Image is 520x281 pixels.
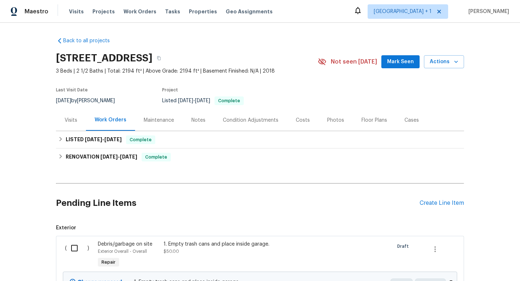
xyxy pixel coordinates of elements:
[465,8,509,15] span: [PERSON_NAME]
[66,153,137,161] h6: RENOVATION
[56,224,464,232] span: Exterior
[56,186,420,220] h2: Pending Line Items
[56,55,152,62] h2: [STREET_ADDRESS]
[178,98,210,103] span: -
[98,249,147,254] span: Exterior Overall - Overall
[56,68,318,75] span: 3 Beds | 2 1/2 Baths | Total: 2194 ft² | Above Grade: 2194 ft² | Basement Finished: N/A | 2018
[226,8,273,15] span: Geo Assignments
[120,154,137,159] span: [DATE]
[98,242,152,247] span: Debris/garbage on site
[56,148,464,166] div: RENOVATION [DATE]-[DATE]Complete
[69,8,84,15] span: Visits
[430,57,458,66] span: Actions
[56,96,123,105] div: by [PERSON_NAME]
[99,259,118,266] span: Repair
[123,8,156,15] span: Work Orders
[387,57,414,66] span: Mark Seen
[56,98,71,103] span: [DATE]
[331,58,377,65] span: Not seen [DATE]
[361,117,387,124] div: Floor Plans
[404,117,419,124] div: Cases
[85,137,122,142] span: -
[66,135,122,144] h6: LISTED
[162,88,178,92] span: Project
[92,8,115,15] span: Projects
[165,9,180,14] span: Tasks
[296,117,310,124] div: Costs
[100,154,118,159] span: [DATE]
[56,88,88,92] span: Last Visit Date
[195,98,210,103] span: [DATE]
[127,136,155,143] span: Complete
[178,98,193,103] span: [DATE]
[223,117,278,124] div: Condition Adjustments
[65,117,77,124] div: Visits
[144,117,174,124] div: Maintenance
[56,131,464,148] div: LISTED [DATE]-[DATE]Complete
[100,154,137,159] span: -
[142,154,170,161] span: Complete
[420,200,464,207] div: Create Line Item
[191,117,205,124] div: Notes
[85,137,102,142] span: [DATE]
[164,249,179,254] span: $50.00
[381,55,420,69] button: Mark Seen
[104,137,122,142] span: [DATE]
[95,116,126,124] div: Work Orders
[164,241,291,248] div: 1. Empty trash cans and place inside garage.
[25,8,48,15] span: Maestro
[63,238,96,272] div: ( )
[189,8,217,15] span: Properties
[397,243,412,250] span: Draft
[56,37,125,44] a: Back to all projects
[327,117,344,124] div: Photos
[424,55,464,69] button: Actions
[374,8,432,15] span: [GEOGRAPHIC_DATA] + 1
[215,99,243,103] span: Complete
[152,52,165,65] button: Copy Address
[162,98,244,103] span: Listed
